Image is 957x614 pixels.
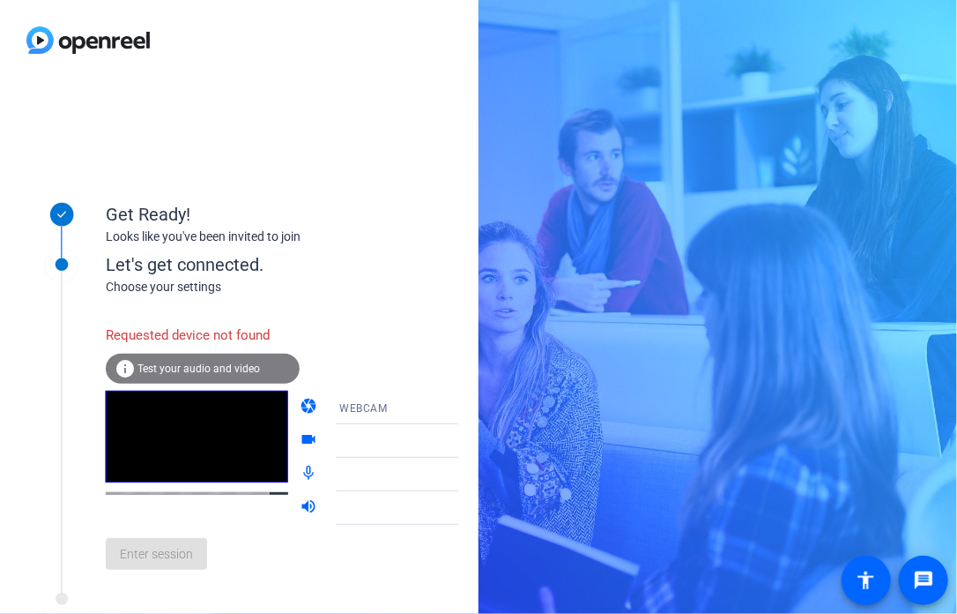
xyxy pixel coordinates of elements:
div: Let's get connected. [106,251,494,278]
mat-icon: volume_up [300,498,321,519]
mat-icon: accessibility [856,570,877,591]
div: Looks like you've been invited to join [106,228,458,246]
mat-icon: mic_none [300,464,321,485]
mat-icon: camera [300,397,321,418]
mat-icon: info [115,358,136,379]
div: Choose your settings [106,278,494,296]
span: Test your audio and video [137,363,260,375]
mat-icon: message [913,570,934,591]
mat-icon: videocam [300,431,321,452]
div: Get Ready! [106,201,458,228]
span: WEBCAM [339,402,387,415]
div: Requested device not found [106,317,300,355]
